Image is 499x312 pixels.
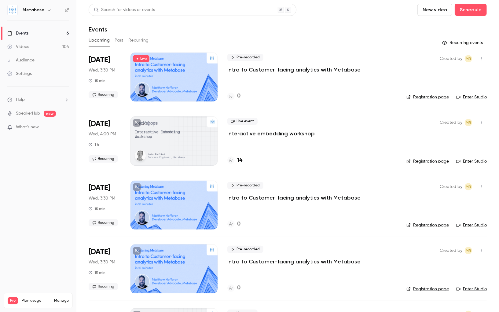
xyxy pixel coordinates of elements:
[7,30,28,36] div: Events
[456,94,487,100] a: Enter Studio
[237,220,240,228] h4: 0
[227,118,258,125] span: Live event
[455,4,487,16] button: Schedule
[227,220,240,228] a: 0
[227,246,263,253] span: Pre-recorded
[89,53,121,101] div: Aug 13 Wed, 3:30 PM (Europe/Lisbon)
[89,116,121,165] div: Aug 13 Wed, 4:00 PM (Europe/Lisbon)
[7,97,69,103] li: help-dropdown-opener
[89,35,110,45] button: Upcoming
[440,247,462,254] span: Created by
[7,71,32,77] div: Settings
[417,4,452,16] button: New video
[89,219,118,226] span: Recurring
[227,130,315,137] a: Interactive embedding workshop
[128,35,149,45] button: Recurring
[89,55,110,65] span: [DATE]
[89,270,105,275] div: 15 min
[62,125,69,130] iframe: Noticeable Trigger
[115,35,123,45] button: Past
[89,259,115,265] span: Wed, 3:30 PM
[237,92,240,100] h4: 0
[8,297,18,304] span: Pro
[406,158,449,164] a: Registration page
[227,284,240,292] a: 0
[89,155,118,163] span: Recurring
[94,7,155,13] div: Search for videos or events
[456,286,487,292] a: Enter Studio
[465,119,472,126] span: Margaret Rimek
[465,55,472,62] span: Margaret Rimek
[227,92,240,100] a: 0
[456,158,487,164] a: Enter Studio
[466,119,471,126] span: MR
[16,124,39,130] span: What's new
[237,156,242,164] h4: 14
[406,222,449,228] a: Registration page
[439,38,487,48] button: Recurring events
[44,111,56,117] span: new
[227,182,263,189] span: Pre-recorded
[227,66,361,73] a: Intro to Customer-facing analytics with Metabase
[466,183,471,190] span: MR
[8,5,17,15] img: Metabase
[440,183,462,190] span: Created by
[16,97,25,103] span: Help
[22,298,50,303] span: Plan usage
[237,284,240,292] h4: 0
[89,195,115,201] span: Wed, 3:30 PM
[89,26,107,33] h1: Events
[406,94,449,100] a: Registration page
[89,181,121,229] div: Aug 20 Wed, 3:30 PM (Europe/Lisbon)
[89,131,116,137] span: Wed, 4:00 PM
[89,247,110,257] span: [DATE]
[227,156,242,164] a: 14
[89,67,115,73] span: Wed, 3:30 PM
[440,119,462,126] span: Created by
[440,55,462,62] span: Created by
[89,283,118,290] span: Recurring
[89,142,99,147] div: 1 h
[89,206,105,211] div: 15 min
[7,44,29,50] div: Videos
[406,286,449,292] a: Registration page
[89,91,118,98] span: Recurring
[89,183,110,193] span: [DATE]
[133,55,149,62] span: Live
[227,54,263,61] span: Pre-recorded
[7,57,35,63] div: Audience
[456,222,487,228] a: Enter Studio
[89,78,105,83] div: 15 min
[466,55,471,62] span: MR
[16,110,40,117] a: SpeakerHub
[466,247,471,254] span: MR
[89,244,121,293] div: Aug 27 Wed, 3:30 PM (Europe/Lisbon)
[227,258,361,265] a: Intro to Customer-facing analytics with Metabase
[89,119,110,129] span: [DATE]
[465,183,472,190] span: Margaret Rimek
[23,7,44,13] h6: Metabase
[227,194,361,201] a: Intro to Customer-facing analytics with Metabase
[54,298,69,303] a: Manage
[465,247,472,254] span: Margaret Rimek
